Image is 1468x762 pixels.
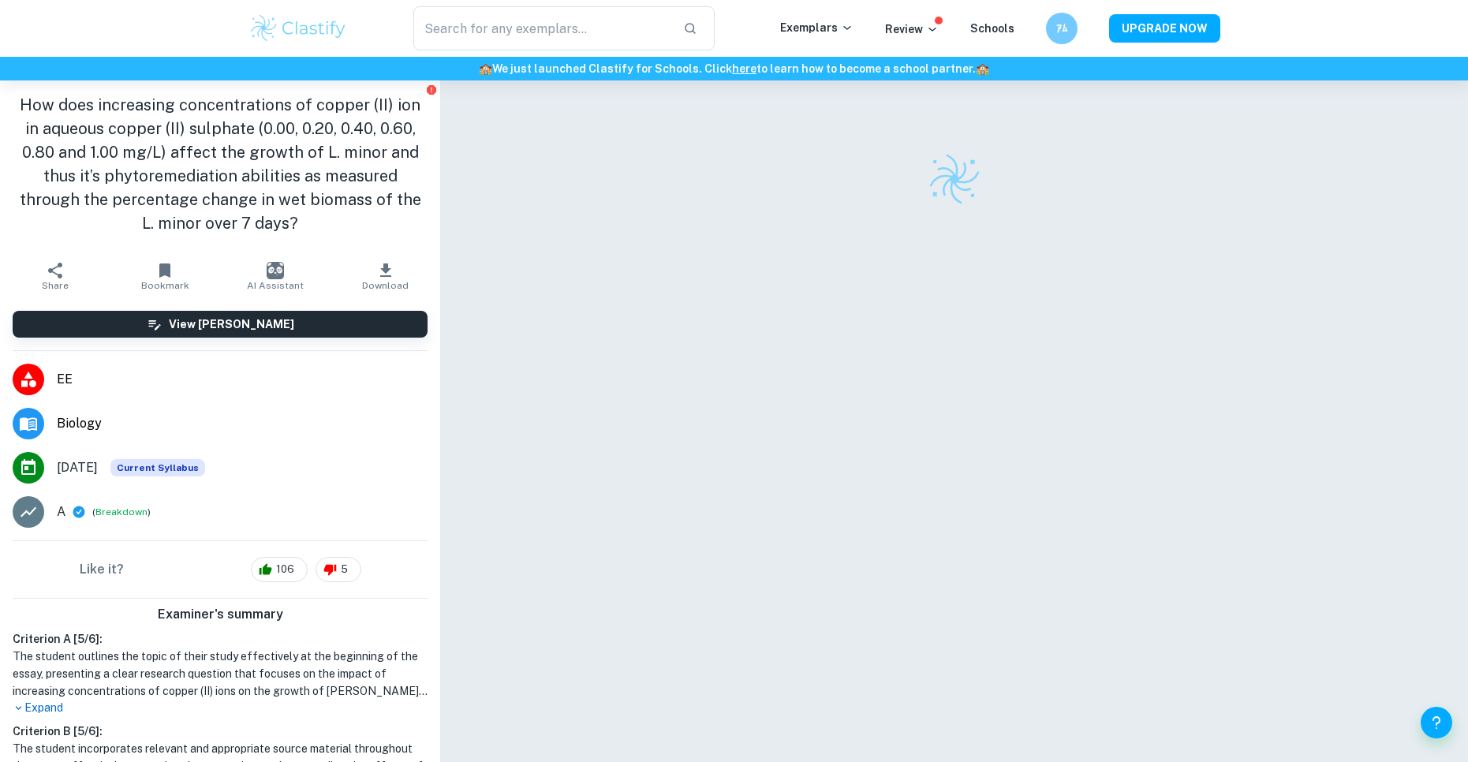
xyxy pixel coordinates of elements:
[57,414,428,433] span: Biology
[57,458,98,477] span: [DATE]
[1109,14,1220,43] button: UPGRADE NOW
[780,19,854,36] p: Exemplars
[13,648,428,700] h1: The student outlines the topic of their study effectively at the beginning of the essay, presenti...
[220,254,331,298] button: AI Assistant
[267,262,284,279] img: AI Assistant
[95,505,148,519] button: Breakdown
[13,700,428,716] p: Expand
[13,723,428,740] h6: Criterion B [ 5 / 6 ]:
[1052,20,1070,37] h6: ｱﾑ
[141,280,189,291] span: Bookmark
[42,280,69,291] span: Share
[92,505,151,520] span: ( )
[6,605,434,624] h6: Examiner's summary
[425,84,437,95] button: Report issue
[316,557,361,582] div: 5
[251,557,308,582] div: 106
[57,370,428,389] span: EE
[362,280,409,291] span: Download
[169,316,294,333] h6: View [PERSON_NAME]
[885,21,939,38] p: Review
[976,62,989,75] span: 🏫
[332,562,357,577] span: 5
[732,62,756,75] a: here
[247,280,304,291] span: AI Assistant
[413,6,671,50] input: Search for any exemplars...
[927,151,982,207] img: Clastify logo
[1421,707,1452,738] button: Help and Feedback
[13,630,428,648] h6: Criterion A [ 5 / 6 ]:
[13,93,428,235] h1: How does increasing concentrations of copper (II) ion in aqueous copper (II) sulphate (0.00, 0.20...
[13,311,428,338] button: View [PERSON_NAME]
[970,22,1014,35] a: Schools
[57,502,65,521] p: A
[110,459,205,476] span: Current Syllabus
[331,254,441,298] button: Download
[110,254,221,298] button: Bookmark
[80,560,124,579] h6: Like it?
[3,60,1465,77] h6: We just launched Clastify for Schools. Click to learn how to become a school partner.
[1046,13,1078,44] button: ｱﾑ
[267,562,303,577] span: 106
[479,62,492,75] span: 🏫
[110,459,205,476] div: This exemplar is based on the current syllabus. Feel free to refer to it for inspiration/ideas wh...
[248,13,349,44] img: Clastify logo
